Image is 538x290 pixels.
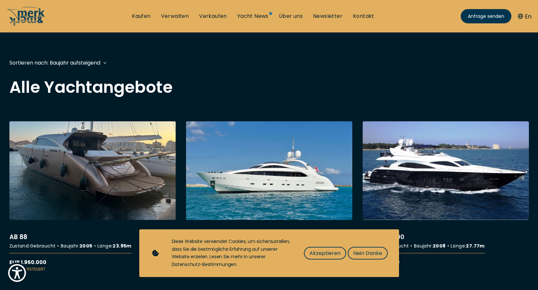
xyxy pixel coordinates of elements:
[363,121,529,272] a: More details aboutSunseeker 90
[309,249,341,257] span: Akzeptieren
[172,238,291,269] div: Diese Website verwendet Cookies, um sicherzustellen, dass Sie die bestmögliche Erfahrung auf unse...
[304,247,346,260] button: Akzeptieren
[161,13,189,20] a: Verwalten
[461,9,511,23] a: Anfrage senden
[279,13,303,20] a: Über uns
[199,13,227,20] a: Verkaufen
[9,79,529,95] h2: Alle Yachtangebote
[353,13,374,20] a: Kontakt
[6,262,28,284] button: Show Accessibility Preferences
[9,59,100,67] div: Sortieren nach: Baujahr aufsteigend
[172,261,236,268] a: Datenschutz-Bestimmungen
[518,12,532,21] button: En
[132,13,150,20] a: Kaufen
[353,249,382,257] span: Nein Danke
[313,13,343,20] a: Newsletter
[237,13,269,20] a: Yacht News
[9,121,176,272] a: More details aboutAB 88
[468,13,504,20] span: Anfrage senden
[186,121,352,272] a: More details aboutISA 120
[348,247,388,260] button: Nein Danke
